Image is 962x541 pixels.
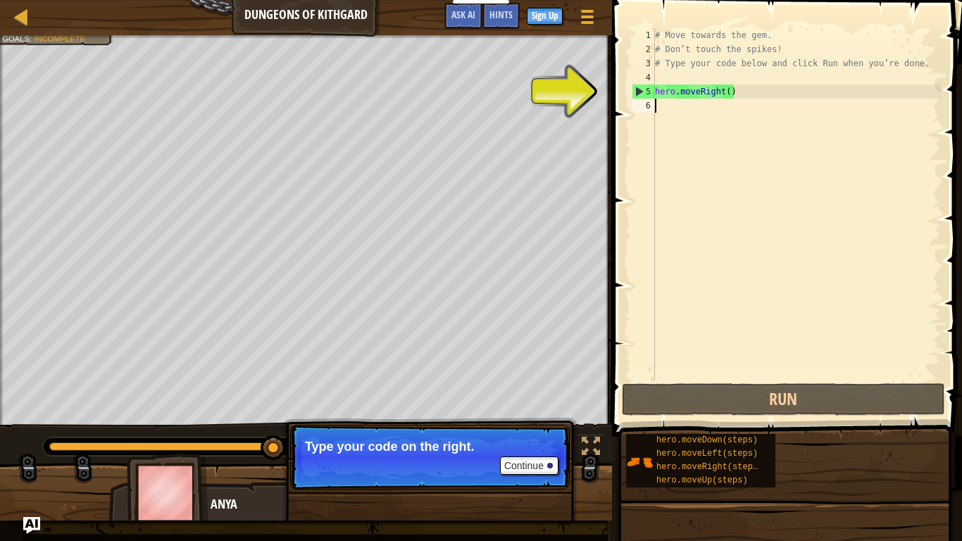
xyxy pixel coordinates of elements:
[656,449,758,459] span: hero.moveLeft(steps)
[632,56,655,70] div: 3
[500,456,558,475] button: Continue
[577,434,605,463] button: Toggle fullscreen
[489,8,513,21] span: Hints
[656,475,748,485] span: hero.moveUp(steps)
[656,462,763,472] span: hero.moveRight(steps)
[656,435,758,445] span: hero.moveDown(steps)
[570,3,605,36] button: Show game menu
[632,42,655,56] div: 2
[127,454,208,532] img: thang_avatar_frame.png
[632,70,655,85] div: 4
[305,440,555,454] p: Type your code on the right.
[626,449,653,475] img: portrait.png
[527,8,563,25] button: Sign Up
[211,495,489,514] div: Anya
[632,99,655,113] div: 6
[451,8,475,21] span: Ask AI
[23,517,40,534] button: Ask AI
[632,85,655,99] div: 5
[632,28,655,42] div: 1
[444,3,482,29] button: Ask AI
[622,383,945,416] button: Run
